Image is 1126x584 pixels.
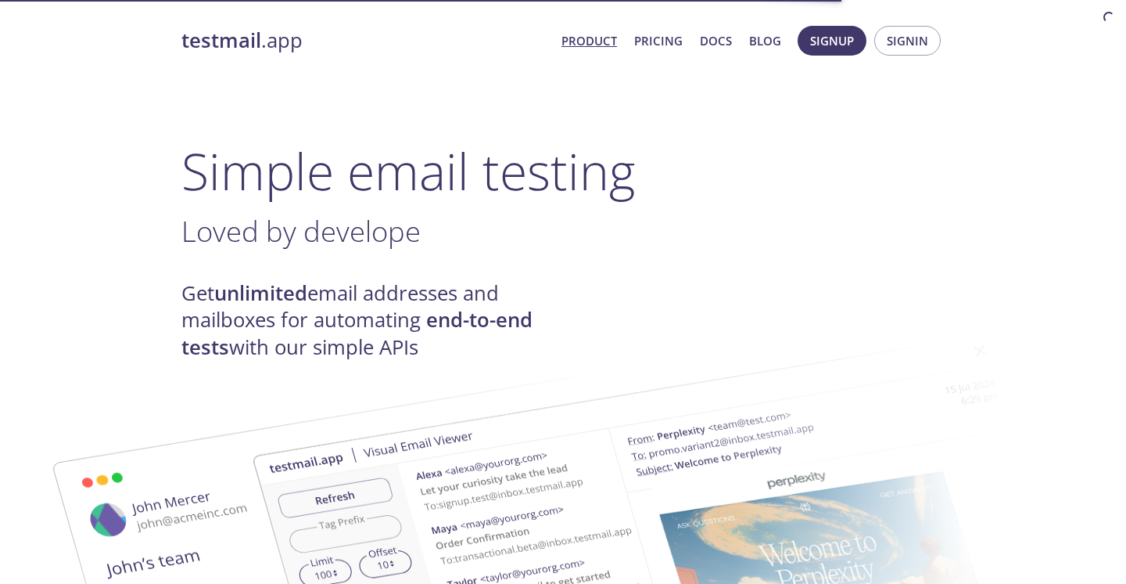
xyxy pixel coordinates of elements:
strong: end-to-end tests [181,306,533,360]
span: Signin [887,31,928,51]
a: Product [561,31,617,51]
button: Signup [798,26,866,56]
a: testmail.app [181,27,549,54]
span: Signup [810,31,854,51]
a: Blog [749,31,781,51]
a: Docs [700,31,732,51]
h4: Get email addresses and mailboxes for automating with our simple APIs [181,280,563,361]
span: Loved by develope [181,211,421,251]
h1: Simple email testing [181,141,945,201]
a: Pricing [634,31,683,51]
strong: unlimited [214,279,307,307]
button: Signin [874,26,941,56]
strong: testmail [181,27,261,54]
